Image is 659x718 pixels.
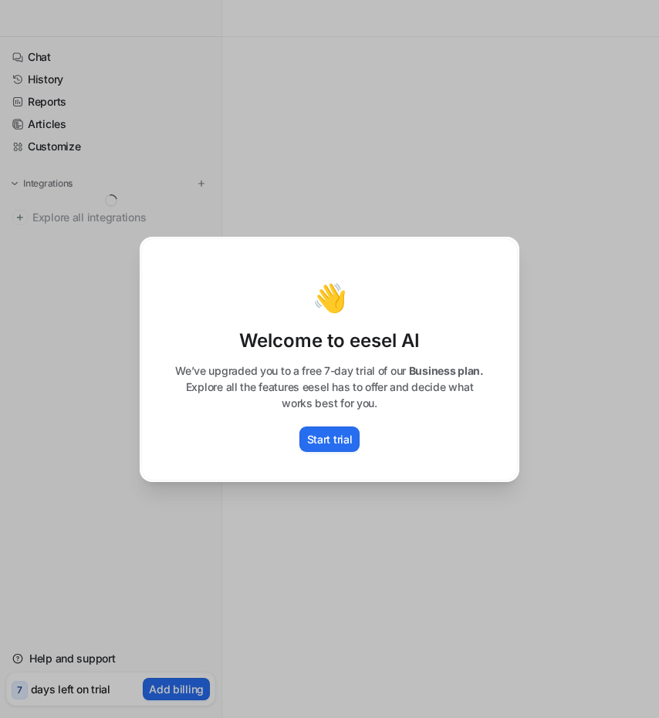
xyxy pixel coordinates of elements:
[299,426,360,452] button: Start trial
[157,362,502,379] p: We’ve upgraded you to a free 7-day trial of our
[313,282,347,313] p: 👋
[157,379,502,411] p: Explore all the features eesel has to offer and decide what works best for you.
[157,329,502,353] p: Welcome to eesel AI
[307,431,353,447] p: Start trial
[409,364,484,377] span: Business plan.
